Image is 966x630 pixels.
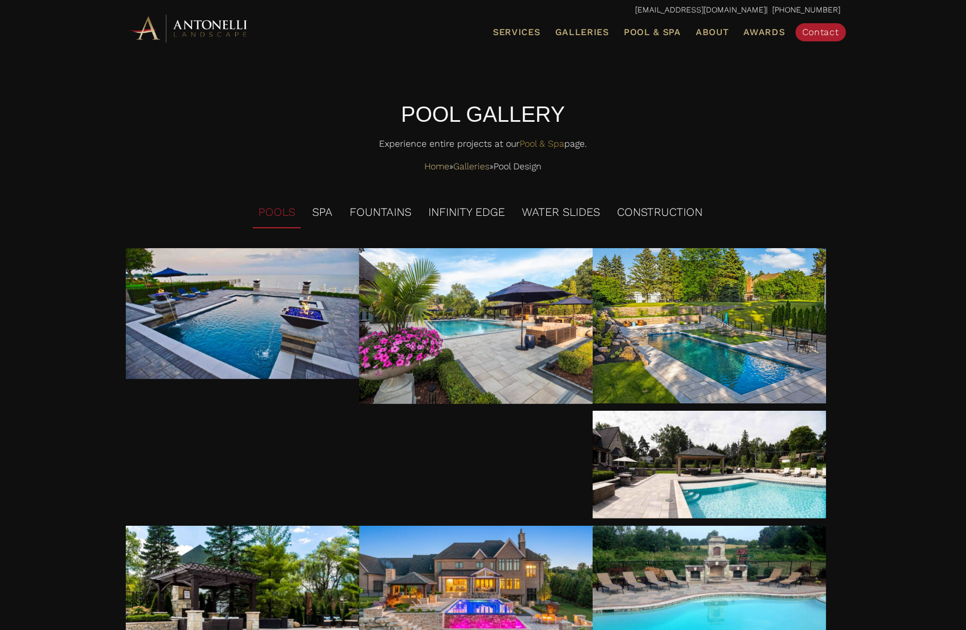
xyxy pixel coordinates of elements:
span: Services [493,28,541,37]
nav: Breadcrumbs [126,158,840,175]
li: POOLS [253,197,301,228]
img: Antonelli Horizontal Logo [126,12,251,44]
p: Experience entire projects at our page. [126,135,840,158]
span: About [696,28,729,37]
a: Pool & Spa [619,25,686,40]
li: SPA [307,197,338,228]
span: Pool & Spa [624,27,681,37]
span: Galleries [555,27,609,37]
a: Awards [739,25,789,40]
span: Awards [743,27,785,37]
h5: POOL GALLERY [126,100,840,130]
li: FOUNTAINS [344,197,417,228]
a: About [691,25,734,40]
span: » » [424,158,542,175]
a: Home [424,158,449,175]
a: Services [488,25,545,40]
span: Contact [802,27,839,37]
li: INFINITY EDGE [423,197,510,228]
p: | [PHONE_NUMBER] [126,3,840,18]
a: Pool & Spa [520,138,564,149]
a: Galleries [551,25,614,40]
a: Contact [795,23,846,41]
li: CONSTRUCTION [611,197,708,228]
li: WATER SLIDES [516,197,606,228]
a: Galleries [453,158,490,175]
a: [EMAIL_ADDRESS][DOMAIN_NAME] [635,5,766,14]
span: Pool Design [493,158,542,175]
